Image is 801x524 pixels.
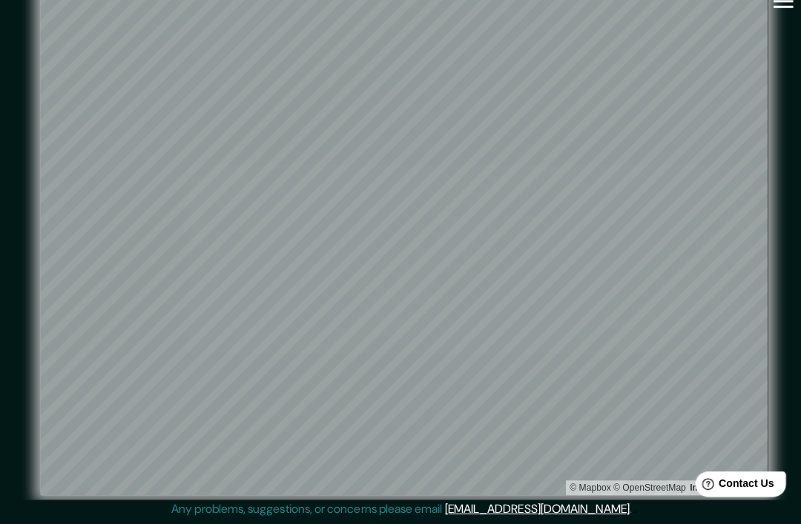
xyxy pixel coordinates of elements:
a: OpenStreetMap [607,483,679,494]
a: [EMAIL_ADDRESS][DOMAIN_NAME] [441,501,624,517]
a: Mapbox [564,483,605,494]
iframe: Help widget launcher [669,466,785,508]
div: . [626,500,628,518]
div: . [628,500,631,518]
p: Any problems, suggestions, or concerns please email . [170,500,626,518]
